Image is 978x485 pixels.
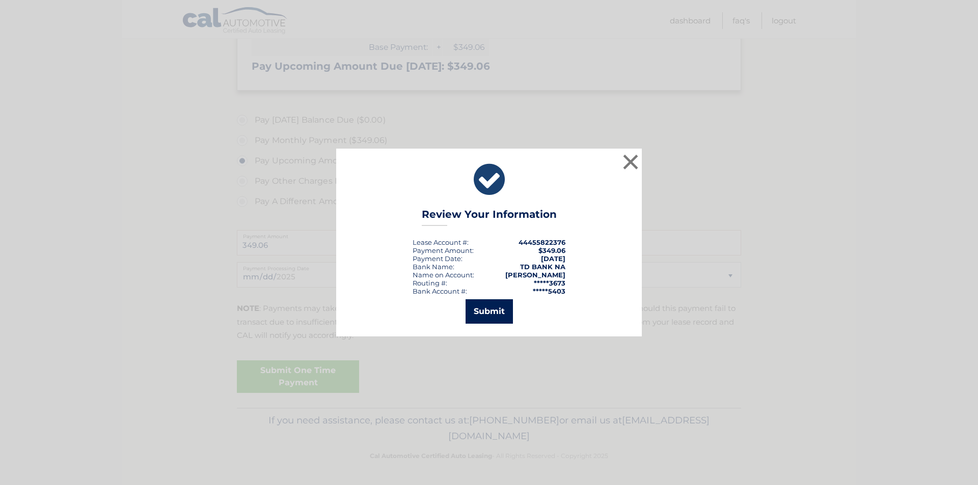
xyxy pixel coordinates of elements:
strong: [PERSON_NAME] [505,271,565,279]
div: Bank Name: [413,263,454,271]
div: Name on Account: [413,271,474,279]
div: Routing #: [413,279,447,287]
button: × [620,152,641,172]
h3: Review Your Information [422,208,557,226]
strong: TD BANK NA [520,263,565,271]
div: : [413,254,463,263]
strong: 44455822376 [519,238,565,246]
div: Lease Account #: [413,238,469,246]
span: [DATE] [541,254,565,263]
span: $349.06 [538,246,565,254]
span: Payment Date [413,254,461,263]
div: Bank Account #: [413,287,467,295]
div: Payment Amount: [413,246,474,254]
button: Submit [466,299,513,324]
